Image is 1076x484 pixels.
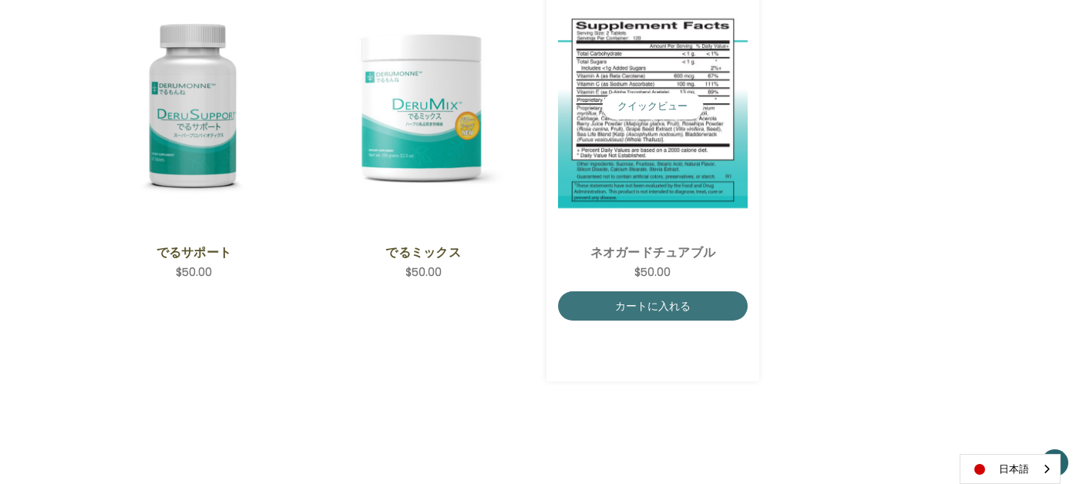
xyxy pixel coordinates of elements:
a: でるミックス [337,243,510,261]
a: ネオガードチュアブル [566,243,739,261]
button: クイックビュー [602,93,703,119]
span: $50.00 [176,264,212,280]
img: でるミックス [328,12,519,202]
a: 日本語 [960,455,1060,483]
span: $50.00 [634,264,671,280]
a: でるサポート [107,243,281,261]
div: Language [960,454,1061,484]
img: でるサポート [99,12,289,202]
span: $50.00 [405,264,442,280]
a: カートに入れる [558,291,748,321]
aside: Language selected: 日本語 [960,454,1061,484]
